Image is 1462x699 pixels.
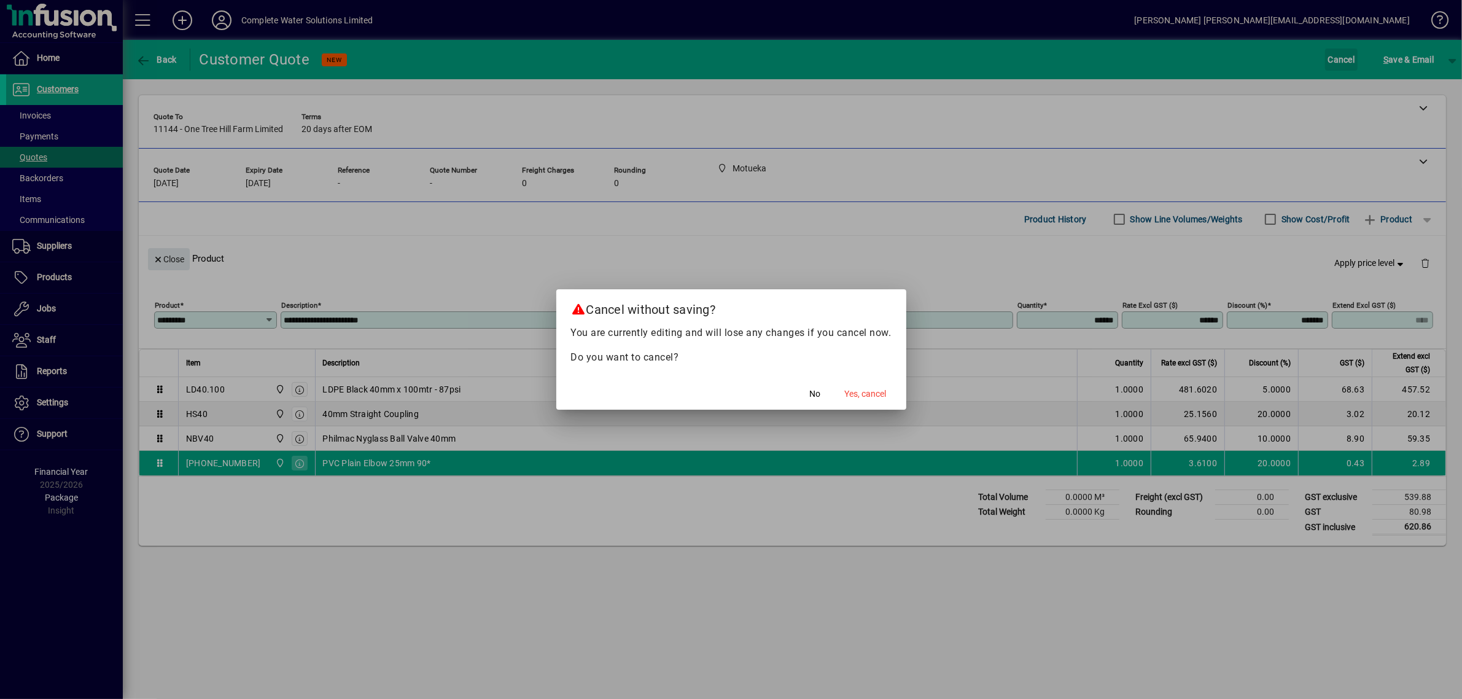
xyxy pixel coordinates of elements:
[796,383,835,405] button: No
[556,289,906,325] h2: Cancel without saving?
[810,388,821,400] span: No
[571,350,892,365] p: Do you want to cancel?
[840,383,892,405] button: Yes, cancel
[571,326,892,340] p: You are currently editing and will lose any changes if you cancel now.
[845,388,887,400] span: Yes, cancel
